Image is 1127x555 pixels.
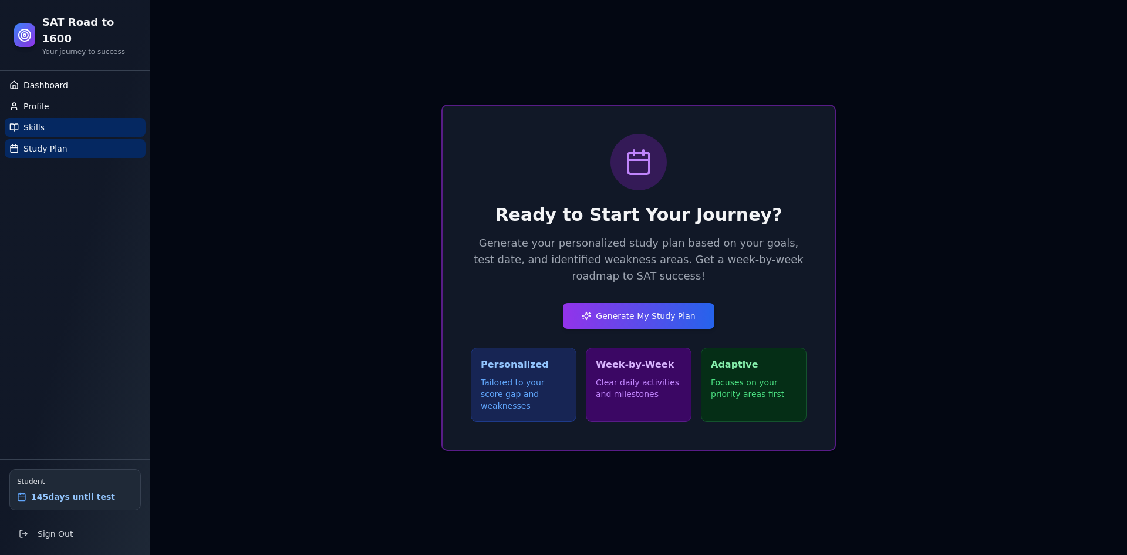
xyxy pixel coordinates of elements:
[42,14,136,47] h1: SAT Road to 1600
[5,139,146,158] a: Study Plan
[711,358,797,372] h3: Adaptive
[5,118,146,137] a: Skills
[23,79,68,91] span: Dashboard
[596,358,681,372] h3: Week-by-Week
[5,76,146,95] a: Dashboard
[5,97,146,116] a: Profile
[563,303,714,329] button: Generate My Study Plan
[481,358,566,372] h3: Personalized
[9,522,141,546] button: Sign Out
[23,100,49,112] span: Profile
[471,235,807,284] p: Generate your personalized study plan based on your goals, test date, and identified weakness are...
[31,491,115,503] span: 145 days until test
[596,376,681,400] p: Clear daily activities and milestones
[17,477,133,486] p: Student
[23,143,68,154] span: Study Plan
[471,204,807,226] h1: Ready to Start Your Journey?
[481,376,566,412] p: Tailored to your score gap and weaknesses
[711,376,797,400] p: Focuses on your priority areas first
[23,122,45,133] span: Skills
[42,47,136,56] p: Your journey to success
